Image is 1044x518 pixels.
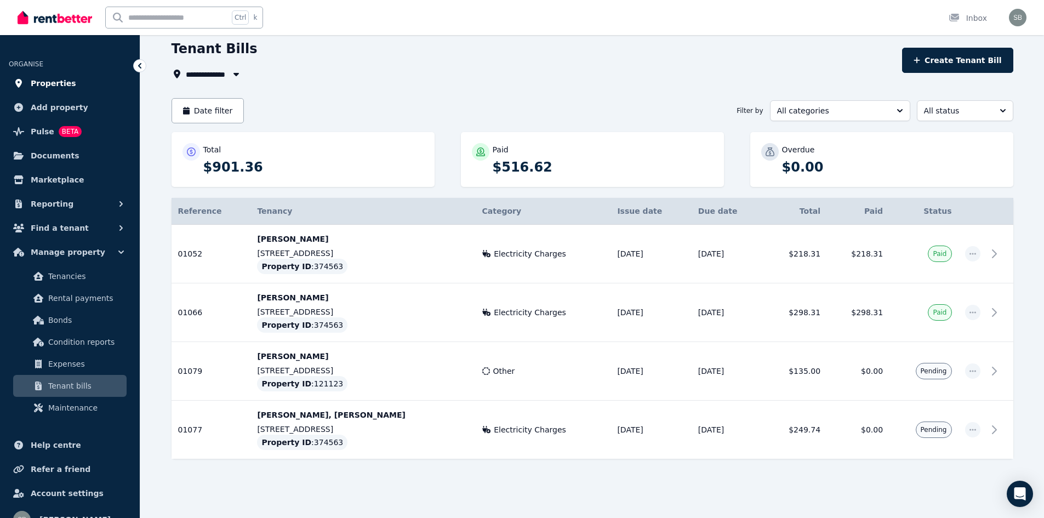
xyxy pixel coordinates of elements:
[9,60,43,68] span: ORGANISE
[692,283,765,342] td: [DATE]
[31,439,81,452] span: Help centre
[31,149,79,162] span: Documents
[765,401,827,459] td: $249.74
[261,320,311,331] span: Property ID
[494,307,566,318] span: Electricity Charges
[9,145,131,167] a: Documents
[494,248,566,259] span: Electricity Charges
[493,144,509,155] p: Paid
[257,306,469,317] p: [STREET_ADDRESS]
[692,198,765,225] th: Due date
[31,197,73,210] span: Reporting
[31,125,54,138] span: Pulse
[476,198,611,225] th: Category
[933,308,946,317] span: Paid
[178,207,222,215] span: Reference
[493,158,713,176] p: $516.62
[9,193,131,215] button: Reporting
[9,72,131,94] a: Properties
[261,437,311,448] span: Property ID
[917,100,1013,121] button: All status
[59,126,82,137] span: BETA
[178,367,203,375] span: 01079
[9,241,131,263] button: Manage property
[250,198,475,225] th: Tenancy
[31,463,90,476] span: Refer a friend
[31,173,84,186] span: Marketplace
[172,40,258,58] h1: Tenant Bills
[13,397,127,419] a: Maintenance
[9,482,131,504] a: Account settings
[257,435,347,450] div: : 374563
[9,458,131,480] a: Refer a friend
[9,96,131,118] a: Add property
[257,317,347,333] div: : 374563
[257,351,469,362] p: [PERSON_NAME]
[13,353,127,375] a: Expenses
[178,249,203,258] span: 01052
[257,424,469,435] p: [STREET_ADDRESS]
[261,261,311,272] span: Property ID
[770,100,910,121] button: All categories
[31,246,105,259] span: Manage property
[827,342,889,401] td: $0.00
[777,105,888,116] span: All categories
[31,487,104,500] span: Account settings
[9,217,131,239] button: Find a tenant
[48,270,122,283] span: Tenancies
[494,424,566,435] span: Electricity Charges
[611,225,691,283] td: [DATE]
[13,287,127,309] a: Rental payments
[889,198,958,225] th: Status
[203,158,424,176] p: $901.36
[782,158,1002,176] p: $0.00
[257,292,469,303] p: [PERSON_NAME]
[172,98,244,123] button: Date filter
[13,375,127,397] a: Tenant bills
[261,378,311,389] span: Property ID
[1009,9,1026,26] img: Slav Brajnik
[257,409,469,420] p: [PERSON_NAME], [PERSON_NAME]
[611,401,691,459] td: [DATE]
[692,342,765,401] td: [DATE]
[48,335,122,349] span: Condition reports
[921,367,947,375] span: Pending
[31,77,76,90] span: Properties
[949,13,987,24] div: Inbox
[257,259,347,274] div: : 374563
[902,48,1013,73] button: Create Tenant Bill
[692,401,765,459] td: [DATE]
[257,248,469,259] p: [STREET_ADDRESS]
[13,309,127,331] a: Bonds
[9,169,131,191] a: Marketplace
[493,366,515,377] span: Other
[253,13,257,22] span: k
[765,342,827,401] td: $135.00
[765,225,827,283] td: $218.31
[178,425,203,434] span: 01077
[48,401,122,414] span: Maintenance
[203,144,221,155] p: Total
[827,401,889,459] td: $0.00
[827,283,889,342] td: $298.31
[611,198,691,225] th: Issue date
[31,221,89,235] span: Find a tenant
[765,283,827,342] td: $298.31
[18,9,92,26] img: RentBetter
[692,225,765,283] td: [DATE]
[765,198,827,225] th: Total
[232,10,249,25] span: Ctrl
[48,314,122,327] span: Bonds
[611,342,691,401] td: [DATE]
[13,331,127,353] a: Condition reports
[921,425,947,434] span: Pending
[31,101,88,114] span: Add property
[178,308,203,317] span: 01066
[13,265,127,287] a: Tenancies
[257,365,469,376] p: [STREET_ADDRESS]
[924,105,991,116] span: All status
[257,376,347,391] div: : 121123
[9,434,131,456] a: Help centre
[827,198,889,225] th: Paid
[827,225,889,283] td: $218.31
